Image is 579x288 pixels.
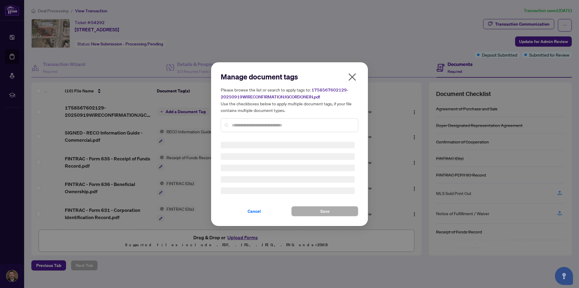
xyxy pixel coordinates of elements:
[221,206,288,216] button: Cancel
[221,87,348,100] span: 1758567602129-20250919WIRECONFIRMATIONJGCORDONEIN.pdf
[221,86,358,113] h5: Please browse the list or search to apply tags to: Use the checkboxes below to apply multiple doc...
[248,206,261,216] span: Cancel
[555,267,573,285] button: Open asap
[221,72,358,82] h2: Manage document tags
[291,206,358,216] button: Save
[347,72,357,82] span: close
